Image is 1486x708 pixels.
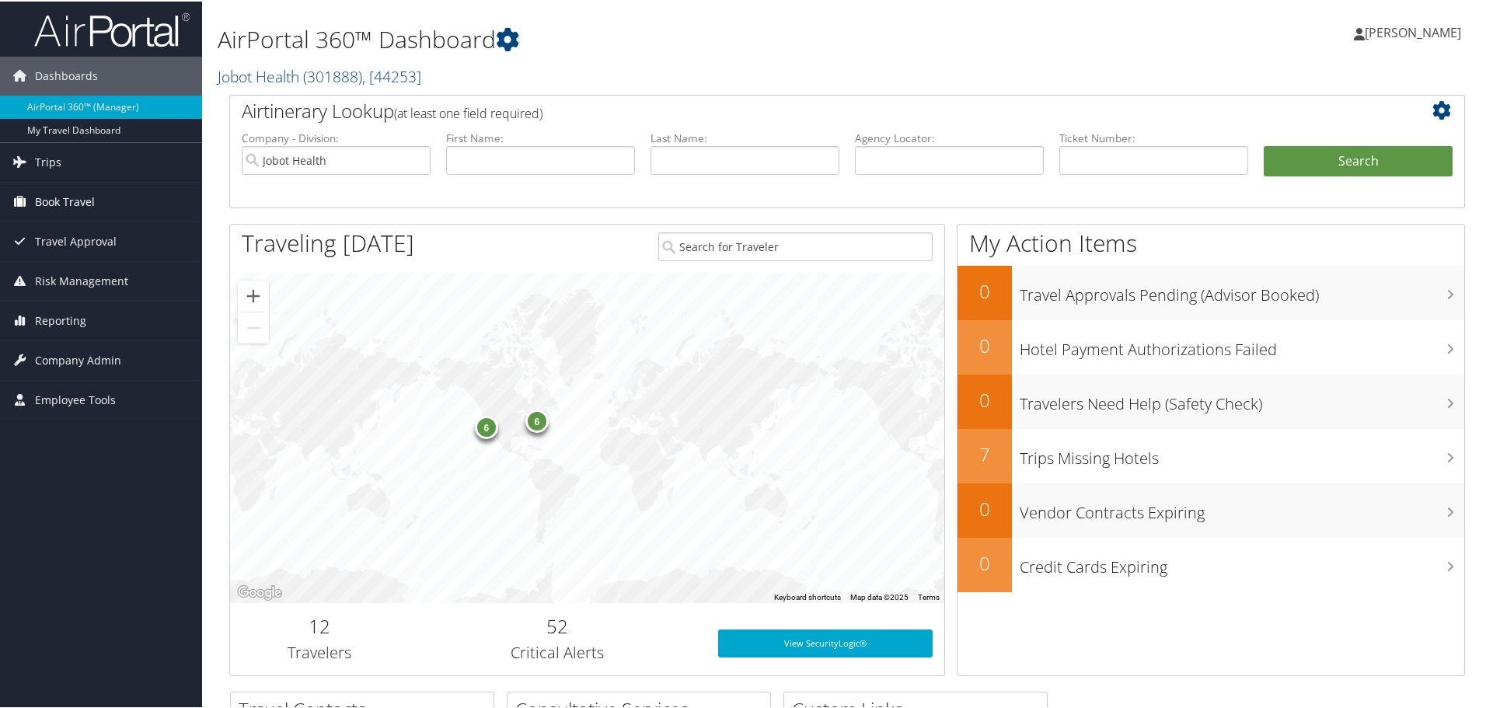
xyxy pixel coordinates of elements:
[234,581,285,602] img: Google
[218,22,1057,54] h1: AirPortal 360™ Dashboard
[218,65,421,85] a: Jobot Health
[34,10,190,47] img: airportal-logo.png
[394,103,542,120] span: (at least one field required)
[35,300,86,339] span: Reporting
[1354,8,1477,54] a: [PERSON_NAME]
[958,373,1464,427] a: 0Travelers Need Help (Safety Check)
[35,221,117,260] span: Travel Approval
[958,536,1464,591] a: 0Credit Cards Expiring
[242,96,1350,123] h2: Airtinerary Lookup
[718,628,933,656] a: View SecurityLogic®
[958,225,1464,258] h1: My Action Items
[651,129,839,145] label: Last Name:
[238,279,269,310] button: Zoom in
[1020,547,1464,577] h3: Credit Cards Expiring
[420,640,695,662] h3: Critical Alerts
[1020,275,1464,305] h3: Travel Approvals Pending (Advisor Booked)
[850,591,909,600] span: Map data ©2025
[242,640,397,662] h3: Travelers
[35,55,98,94] span: Dashboards
[242,612,397,638] h2: 12
[774,591,841,602] button: Keyboard shortcuts
[35,379,116,418] span: Employee Tools
[958,427,1464,482] a: 7Trips Missing Hotels
[420,612,695,638] h2: 52
[35,340,121,378] span: Company Admin
[958,482,1464,536] a: 0Vendor Contracts Expiring
[658,231,933,260] input: Search for Traveler
[446,129,635,145] label: First Name:
[35,181,95,220] span: Book Travel
[1264,145,1453,176] button: Search
[918,591,940,600] a: Terms
[242,129,431,145] label: Company - Division:
[958,331,1012,357] h2: 0
[525,408,549,431] div: 6
[1365,23,1461,40] span: [PERSON_NAME]
[238,311,269,342] button: Zoom out
[303,65,362,85] span: ( 301888 )
[474,413,497,437] div: 6
[855,129,1044,145] label: Agency Locator:
[958,319,1464,373] a: 0Hotel Payment Authorizations Failed
[1020,493,1464,522] h3: Vendor Contracts Expiring
[35,260,128,299] span: Risk Management
[1059,129,1248,145] label: Ticket Number:
[958,549,1012,575] h2: 0
[958,440,1012,466] h2: 7
[958,385,1012,412] h2: 0
[958,264,1464,319] a: 0Travel Approvals Pending (Advisor Booked)
[958,494,1012,521] h2: 0
[362,65,421,85] span: , [ 44253 ]
[234,581,285,602] a: Open this area in Google Maps (opens a new window)
[242,225,414,258] h1: Traveling [DATE]
[35,141,61,180] span: Trips
[1020,330,1464,359] h3: Hotel Payment Authorizations Failed
[1020,438,1464,468] h3: Trips Missing Hotels
[958,277,1012,303] h2: 0
[1020,384,1464,413] h3: Travelers Need Help (Safety Check)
